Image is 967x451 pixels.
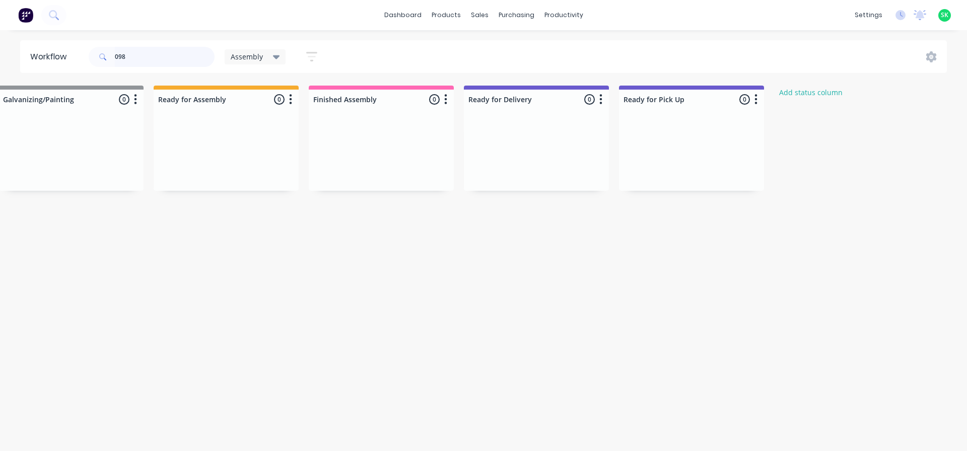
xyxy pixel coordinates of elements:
[427,8,466,23] div: products
[30,51,72,63] div: Workflow
[379,8,427,23] a: dashboard
[850,8,887,23] div: settings
[231,51,263,62] span: Assembly
[18,8,33,23] img: Factory
[115,47,215,67] input: Search for orders...
[941,11,948,20] span: SK
[494,8,539,23] div: purchasing
[774,86,848,99] button: Add status column
[539,8,588,23] div: productivity
[466,8,494,23] div: sales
